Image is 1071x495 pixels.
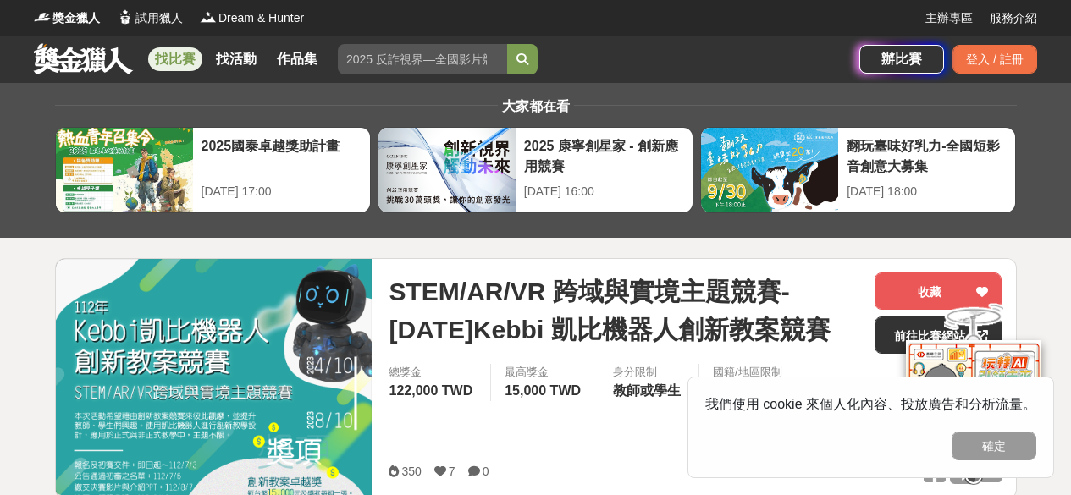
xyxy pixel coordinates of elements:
[389,383,472,398] span: 122,000 TWD
[505,383,581,398] span: 15,000 TWD
[906,340,1041,453] img: d2146d9a-e6f6-4337-9592-8cefde37ba6b.png
[401,465,421,478] span: 350
[952,432,1036,460] button: 確定
[875,316,1002,354] a: 前往比賽網站
[148,47,202,71] a: 找比賽
[524,136,684,174] div: 2025 康寧創星家 - 創新應用競賽
[55,127,371,213] a: 2025國泰卓越獎助計畫[DATE] 17:00
[952,45,1037,74] div: 登入 / 註冊
[202,136,362,174] div: 2025國泰卓越獎助計畫
[34,9,100,27] a: Logo獎金獵人
[389,364,477,381] span: 總獎金
[505,364,585,381] span: 最高獎金
[847,183,1007,201] div: [DATE] 18:00
[200,9,304,27] a: LogoDream & Hunter
[389,272,861,349] span: STEM/AR/VR 跨域與實境主題競賽-[DATE]Kebbi 凱比機器人創新教案競賽
[700,127,1016,213] a: 翻玩臺味好乳力-全國短影音創意大募集[DATE] 18:00
[524,183,684,201] div: [DATE] 16:00
[713,364,782,381] div: 國籍/地區限制
[925,9,973,27] a: 主辦專區
[338,44,507,74] input: 2025 反詐視界—全國影片競賽
[270,47,324,71] a: 作品集
[34,8,51,25] img: Logo
[378,127,693,213] a: 2025 康寧創星家 - 創新應用競賽[DATE] 16:00
[117,9,183,27] a: Logo試用獵人
[483,465,489,478] span: 0
[449,465,455,478] span: 7
[859,45,944,74] a: 辦比賽
[613,383,681,398] span: 教師或學生
[135,9,183,27] span: 試用獵人
[200,8,217,25] img: Logo
[52,9,100,27] span: 獎金獵人
[990,9,1037,27] a: 服務介紹
[613,364,685,381] div: 身分限制
[202,183,362,201] div: [DATE] 17:00
[705,397,1036,411] span: 我們使用 cookie 來個人化內容、投放廣告和分析流量。
[498,99,574,113] span: 大家都在看
[209,47,263,71] a: 找活動
[218,9,304,27] span: Dream & Hunter
[847,136,1007,174] div: 翻玩臺味好乳力-全國短影音創意大募集
[875,272,1002,310] button: 收藏
[117,8,134,25] img: Logo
